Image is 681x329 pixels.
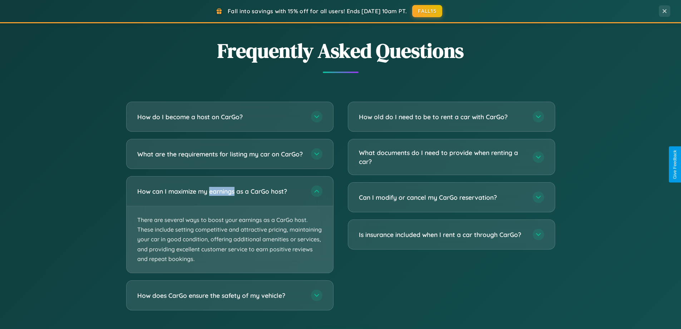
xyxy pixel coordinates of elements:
[137,112,304,121] h3: How do I become a host on CarGo?
[359,193,525,202] h3: Can I modify or cancel my CarGo reservation?
[137,291,304,300] h3: How does CarGo ensure the safety of my vehicle?
[412,5,442,17] button: FALL15
[672,150,677,179] div: Give Feedback
[126,37,555,64] h2: Frequently Asked Questions
[359,230,525,239] h3: Is insurance included when I rent a car through CarGo?
[137,187,304,196] h3: How can I maximize my earnings as a CarGo host?
[359,148,525,166] h3: What documents do I need to provide when renting a car?
[359,112,525,121] h3: How old do I need to be to rent a car with CarGo?
[127,206,333,273] p: There are several ways to boost your earnings as a CarGo host. These include setting competitive ...
[137,150,304,159] h3: What are the requirements for listing my car on CarGo?
[228,8,407,15] span: Fall into savings with 15% off for all users! Ends [DATE] 10am PT.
